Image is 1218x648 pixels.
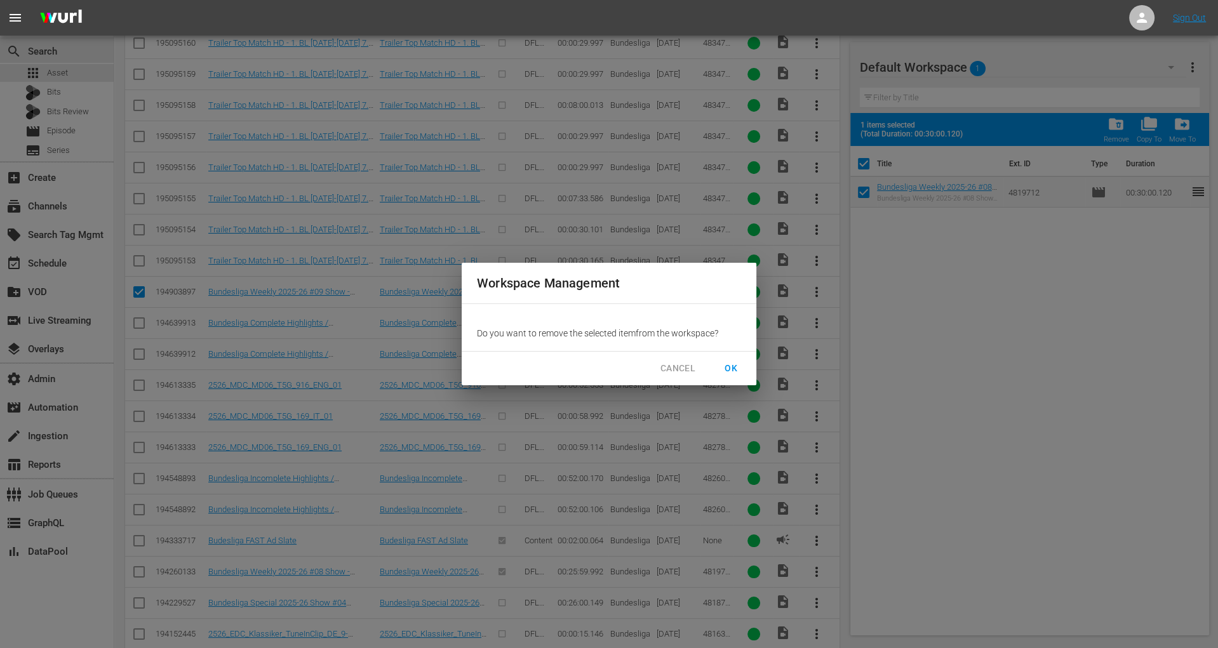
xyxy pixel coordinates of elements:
[660,360,695,376] span: CANCEL
[711,357,751,380] button: OK
[8,10,23,25] span: menu
[30,3,91,33] img: ans4CAIJ8jUAAAAAAAAAAAAAAAAAAAAAAAAgQb4GAAAAAAAAAAAAAAAAAAAAAAAAJMjXAAAAAAAAAAAAAAAAAAAAAAAAgAT5G...
[477,273,741,293] h2: Workspace Management
[721,360,741,376] span: OK
[477,327,741,340] p: Do you want to remove the selected item from the workspace?
[650,357,706,380] button: CANCEL
[1173,13,1206,23] a: Sign Out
